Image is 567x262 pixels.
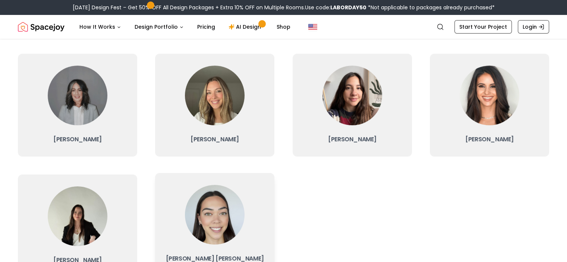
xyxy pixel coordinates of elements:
a: Spacejoy [18,19,64,34]
img: Grazia [48,186,107,246]
span: *Not applicable to packages already purchased* [366,4,495,11]
img: United States [308,22,317,31]
img: Kaitlyn [48,66,107,125]
a: Sarah[PERSON_NAME] [155,54,274,157]
span: Use code: [305,4,366,11]
a: Kaitlyn[PERSON_NAME] [18,54,137,157]
b: LABORDAY50 [330,4,366,11]
button: Design Portfolio [129,19,190,34]
img: Sarah [185,66,245,125]
div: [DATE] Design Fest – Get 50% OFF All Design Packages + Extra 10% OFF on Multiple Rooms. [73,4,495,11]
a: Maria[PERSON_NAME] [293,54,412,157]
img: Maria [322,66,382,125]
h3: [PERSON_NAME] [299,134,406,145]
img: Cassandra [185,185,245,244]
h3: [PERSON_NAME] [161,134,268,145]
h3: [PERSON_NAME] [436,134,543,145]
a: AI Design [223,19,269,34]
button: How It Works [73,19,127,34]
a: Pricing [191,19,221,34]
img: Spacejoy Logo [18,19,64,34]
a: Login [518,20,549,34]
nav: Global [18,15,549,39]
img: Angela [460,66,519,125]
nav: Main [73,19,296,34]
a: Shop [271,19,296,34]
a: Angela[PERSON_NAME] [430,54,549,157]
h3: [PERSON_NAME] [24,134,131,145]
a: Start Your Project [454,20,512,34]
